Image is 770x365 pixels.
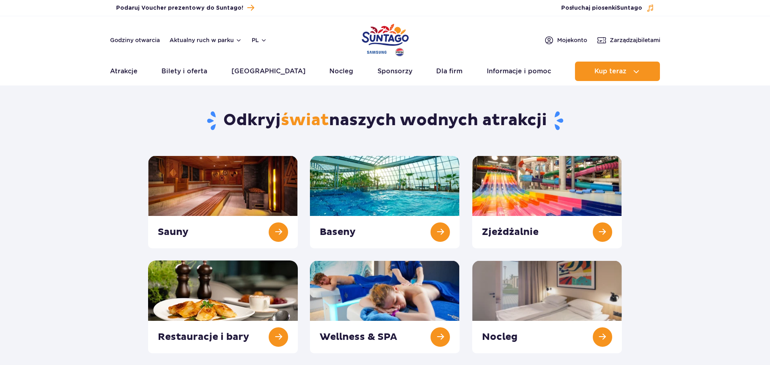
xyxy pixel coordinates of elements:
span: świat [281,110,329,130]
h1: Odkryj naszych wodnych atrakcji [148,110,622,131]
a: Atrakcje [110,62,138,81]
a: Sponsorzy [378,62,412,81]
span: Suntago [617,5,642,11]
a: Park of Poland [362,20,409,58]
a: Nocleg [329,62,353,81]
a: Bilety i oferta [161,62,207,81]
span: Podaruj Voucher prezentowy do Suntago! [116,4,243,12]
a: Dla firm [436,62,462,81]
button: Posłuchaj piosenkiSuntago [561,4,654,12]
a: [GEOGRAPHIC_DATA] [231,62,305,81]
a: Informacje i pomoc [487,62,551,81]
span: Moje konto [557,36,587,44]
button: pl [252,36,267,44]
span: Posłuchaj piosenki [561,4,642,12]
a: Godziny otwarcia [110,36,160,44]
button: Kup teraz [575,62,660,81]
button: Aktualny ruch w parku [170,37,242,43]
a: Zarządzajbiletami [597,35,660,45]
span: Kup teraz [594,68,626,75]
a: Mojekonto [544,35,587,45]
span: Zarządzaj biletami [610,36,660,44]
a: Podaruj Voucher prezentowy do Suntago! [116,2,254,13]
